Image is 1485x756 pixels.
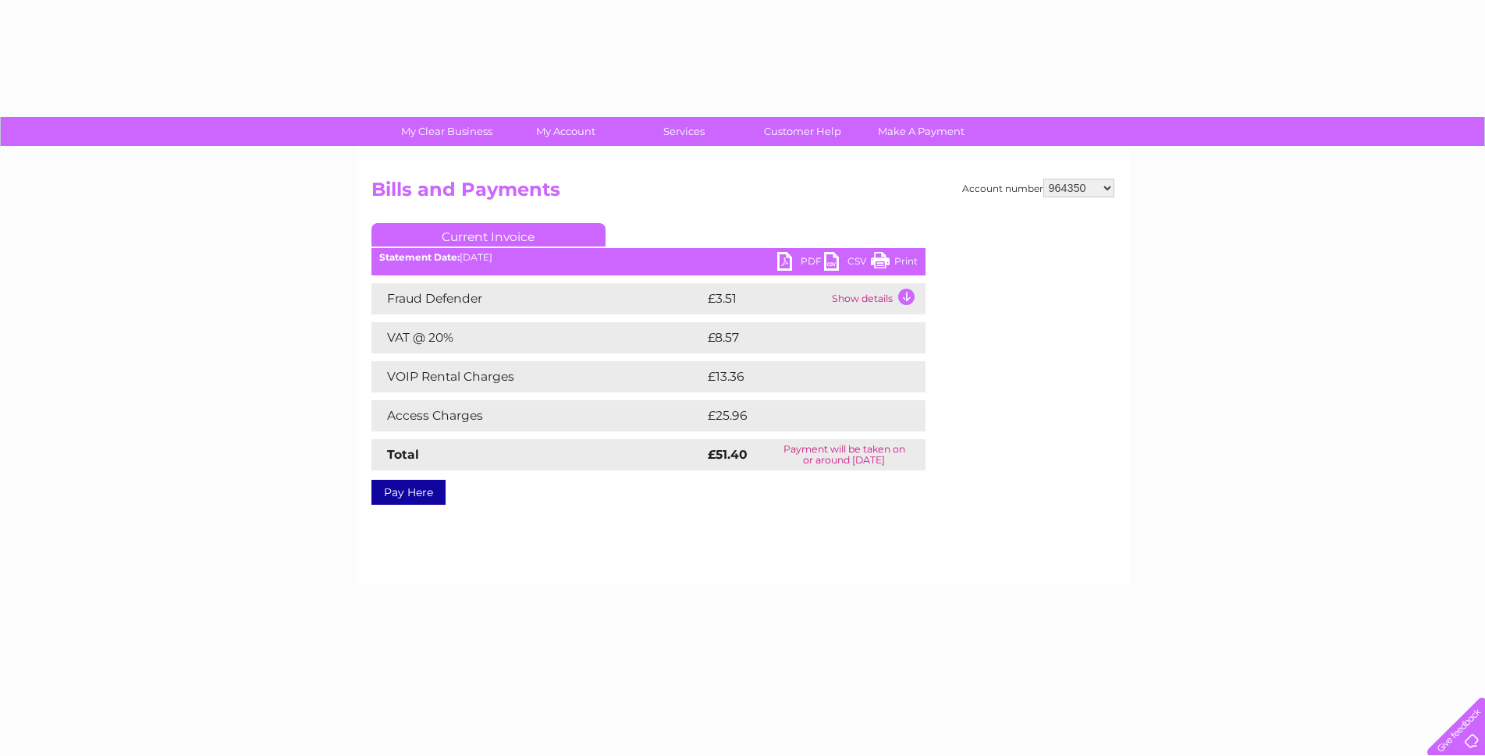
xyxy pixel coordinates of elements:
[371,179,1114,208] h2: Bills and Payments
[824,252,871,275] a: CSV
[501,117,630,146] a: My Account
[871,252,918,275] a: Print
[387,447,419,462] strong: Total
[371,283,704,314] td: Fraud Defender
[738,117,867,146] a: Customer Help
[371,252,925,263] div: [DATE]
[371,480,446,505] a: Pay Here
[708,447,748,462] strong: £51.40
[777,252,824,275] a: PDF
[763,439,925,470] td: Payment will be taken on or around [DATE]
[704,283,828,314] td: £3.51
[371,223,606,247] a: Current Invoice
[620,117,748,146] a: Services
[704,322,889,353] td: £8.57
[828,283,925,314] td: Show details
[379,251,460,263] b: Statement Date:
[857,117,986,146] a: Make A Payment
[371,400,704,431] td: Access Charges
[962,179,1114,197] div: Account number
[704,400,894,431] td: £25.96
[382,117,511,146] a: My Clear Business
[371,361,704,392] td: VOIP Rental Charges
[371,322,704,353] td: VAT @ 20%
[704,361,893,392] td: £13.36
